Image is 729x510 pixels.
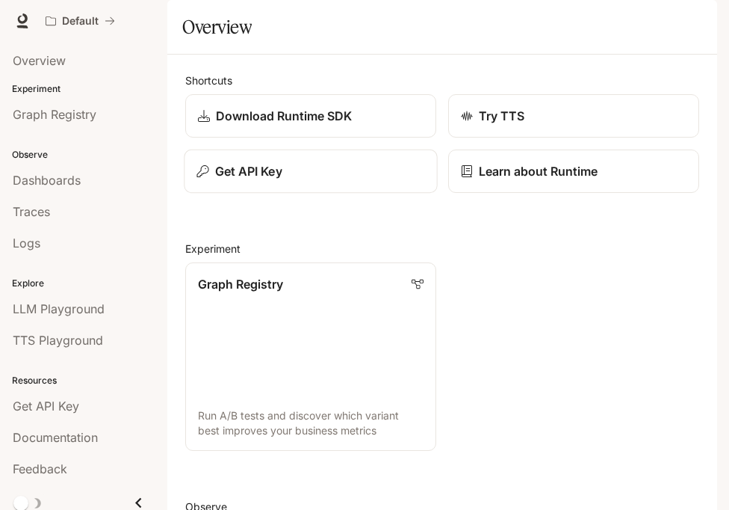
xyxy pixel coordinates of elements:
[198,408,424,438] p: Run A/B tests and discover which variant best improves your business metrics
[184,150,437,194] button: Get API Key
[185,73,699,88] h2: Shortcuts
[198,275,283,293] p: Graph Registry
[62,15,99,28] p: Default
[182,12,252,42] h1: Overview
[185,241,699,256] h2: Experiment
[448,94,699,138] a: Try TTS
[185,94,436,138] a: Download Runtime SDK
[215,162,282,180] p: Get API Key
[448,150,699,193] a: Learn about Runtime
[479,107,524,125] p: Try TTS
[479,162,598,180] p: Learn about Runtime
[185,262,436,451] a: Graph RegistryRun A/B tests and discover which variant best improves your business metrics
[39,6,122,36] button: All workspaces
[216,107,352,125] p: Download Runtime SDK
